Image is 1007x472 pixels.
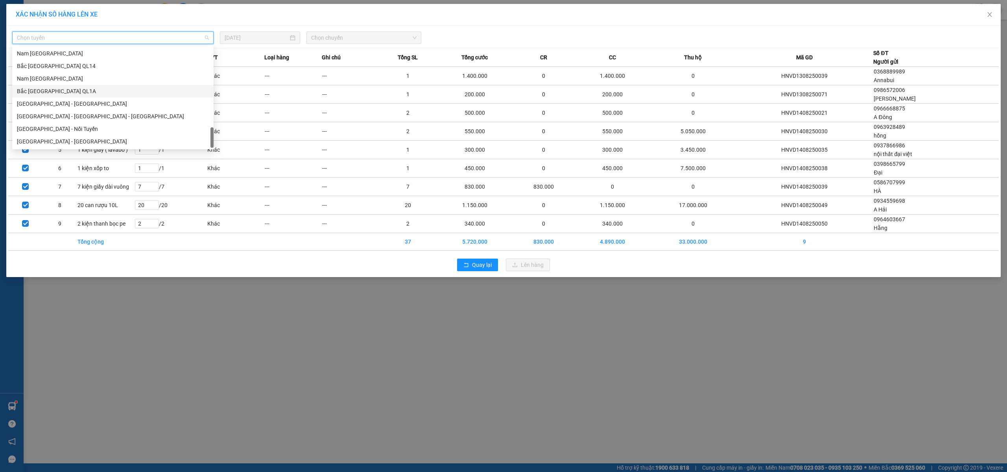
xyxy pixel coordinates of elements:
[207,159,264,178] td: Khác
[12,135,214,148] div: Hà Nội - Đà Nẵng
[437,141,513,159] td: 300.000
[874,142,905,149] span: 0937866986
[513,159,575,178] td: 0
[575,141,651,159] td: 300.000
[379,159,437,178] td: 1
[513,122,575,141] td: 0
[322,178,379,196] td: ---
[43,159,77,178] td: 6
[437,67,513,85] td: 1.400.000
[651,67,736,85] td: 0
[873,49,898,66] div: Số ĐT Người gửi
[17,62,209,70] div: Bắc [GEOGRAPHIC_DATA] QL14
[796,53,813,62] span: Mã GD
[513,85,575,104] td: 0
[437,233,513,251] td: 5.720.000
[207,215,264,233] td: Khác
[979,4,1001,26] button: Close
[12,72,214,85] div: Nam Trung Bắc QL1A
[17,32,209,44] span: Chọn tuyến
[77,215,135,233] td: 2 kiện thanh bọc pe
[379,85,437,104] td: 1
[264,122,322,141] td: ---
[264,178,322,196] td: ---
[575,104,651,122] td: 500.000
[264,196,322,215] td: ---
[736,141,874,159] td: HNVD1408250035
[874,225,887,231] span: Hằng
[12,85,214,97] div: Bắc Trung Nam QL1A
[264,67,322,85] td: ---
[207,178,264,196] td: Khác
[736,85,874,104] td: HNVD1308250071
[379,122,437,141] td: 2
[513,141,575,159] td: 0
[379,233,437,251] td: 37
[398,53,418,62] span: Tổng SL
[651,178,736,196] td: 0
[264,104,322,122] td: ---
[322,159,379,178] td: ---
[513,178,575,196] td: 830.000
[575,215,651,233] td: 340.000
[207,196,264,215] td: Khác
[207,67,264,85] td: Khác
[463,262,469,268] span: rollback
[874,77,894,83] span: Annabui
[506,259,550,271] button: uploadLên hàng
[322,141,379,159] td: ---
[513,104,575,122] td: 0
[437,159,513,178] td: 450.000
[651,196,736,215] td: 17.000.000
[575,159,651,178] td: 450.000
[43,196,77,215] td: 8
[17,137,209,146] div: [GEOGRAPHIC_DATA] - [GEOGRAPHIC_DATA]
[322,122,379,141] td: ---
[17,49,209,58] div: Nam [GEOGRAPHIC_DATA]
[12,47,214,60] div: Nam Trung Bắc QL14
[43,215,77,233] td: 9
[736,178,874,196] td: HNVD1408250039
[651,141,736,159] td: 3.450.000
[77,141,135,159] td: 1 kiện giấy ( lavabo )
[207,141,264,159] td: Khác
[379,215,437,233] td: 2
[379,141,437,159] td: 1
[651,85,736,104] td: 0
[651,233,736,251] td: 33.000.000
[322,53,341,62] span: Ghi chú
[874,198,905,204] span: 0934559698
[874,132,886,139] span: hồng
[379,67,437,85] td: 1
[17,125,209,133] div: [GEOGRAPHIC_DATA] - Nối Tuyến
[379,178,437,196] td: 7
[135,215,207,233] td: / 2
[379,104,437,122] td: 2
[575,233,651,251] td: 4.890.000
[513,233,575,251] td: 830.000
[874,179,905,185] span: 0586707999
[736,67,874,85] td: HNVD1308250039
[736,122,874,141] td: HNVD1408250030
[736,233,874,251] td: 9
[264,159,322,178] td: ---
[311,32,417,44] span: Chọn chuyến
[264,85,322,104] td: ---
[16,11,98,18] span: XÁC NHẬN SỐ HÀNG LÊN XE
[225,33,288,42] input: 14/08/2025
[135,141,207,159] td: / 1
[77,178,135,196] td: 7 kiện giấy dài vuông
[12,123,214,135] div: Sài Gòn - Nối Tuyến
[457,259,498,271] button: rollbackQuay lại
[874,96,916,102] span: [PERSON_NAME]
[77,233,135,251] td: Tổng cộng
[207,104,264,122] td: Khác
[736,215,874,233] td: HNVD1408250050
[575,196,651,215] td: 1.150.000
[437,196,513,215] td: 1.150.000
[264,215,322,233] td: ---
[207,85,264,104] td: Khác
[874,206,887,213] span: A Hải
[575,67,651,85] td: 1.400.000
[874,161,905,167] span: 0398665799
